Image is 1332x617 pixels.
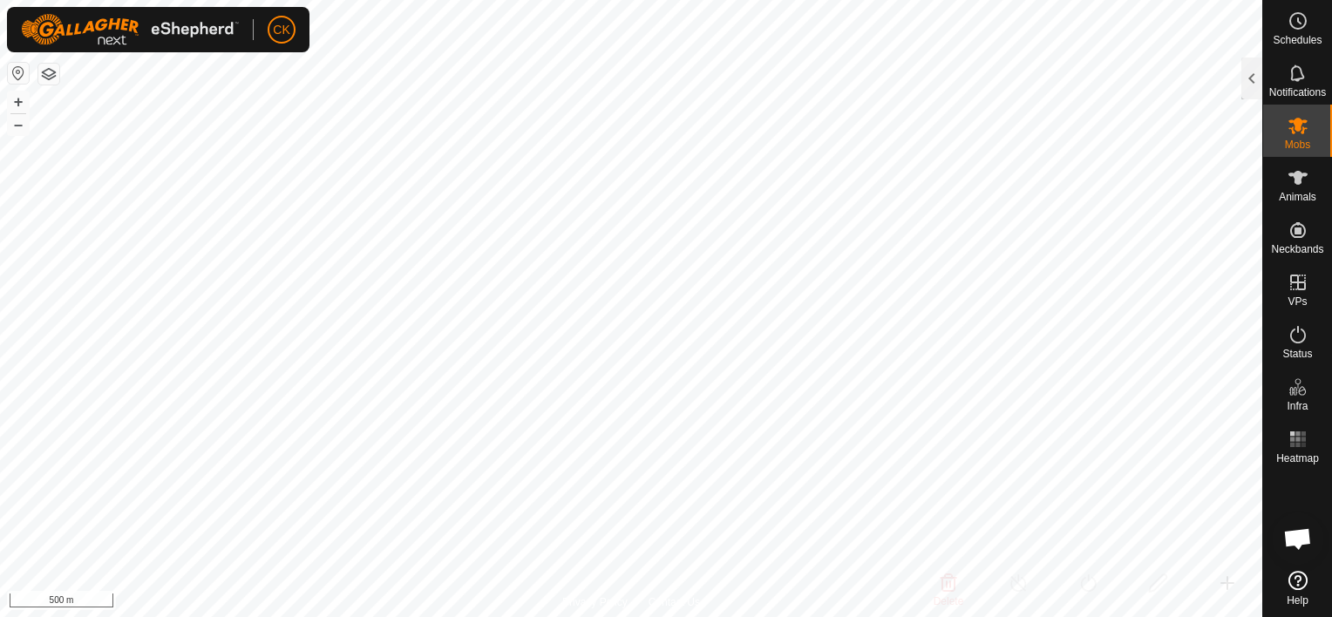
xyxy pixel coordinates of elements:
span: CK [273,21,289,39]
span: Neckbands [1271,244,1323,254]
span: Schedules [1273,35,1322,45]
div: Open chat [1272,512,1324,565]
button: Map Layers [38,64,59,85]
a: Help [1263,564,1332,613]
img: Gallagher Logo [21,14,239,45]
a: Contact Us [649,594,700,610]
a: Privacy Policy [562,594,628,610]
button: – [8,114,29,135]
span: Infra [1287,401,1308,411]
span: VPs [1288,296,1307,307]
button: Reset Map [8,63,29,84]
span: Mobs [1285,139,1310,150]
span: Status [1282,349,1312,359]
button: + [8,92,29,112]
span: Animals [1279,192,1316,202]
span: Notifications [1269,87,1326,98]
span: Heatmap [1276,453,1319,464]
span: Help [1287,595,1308,606]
